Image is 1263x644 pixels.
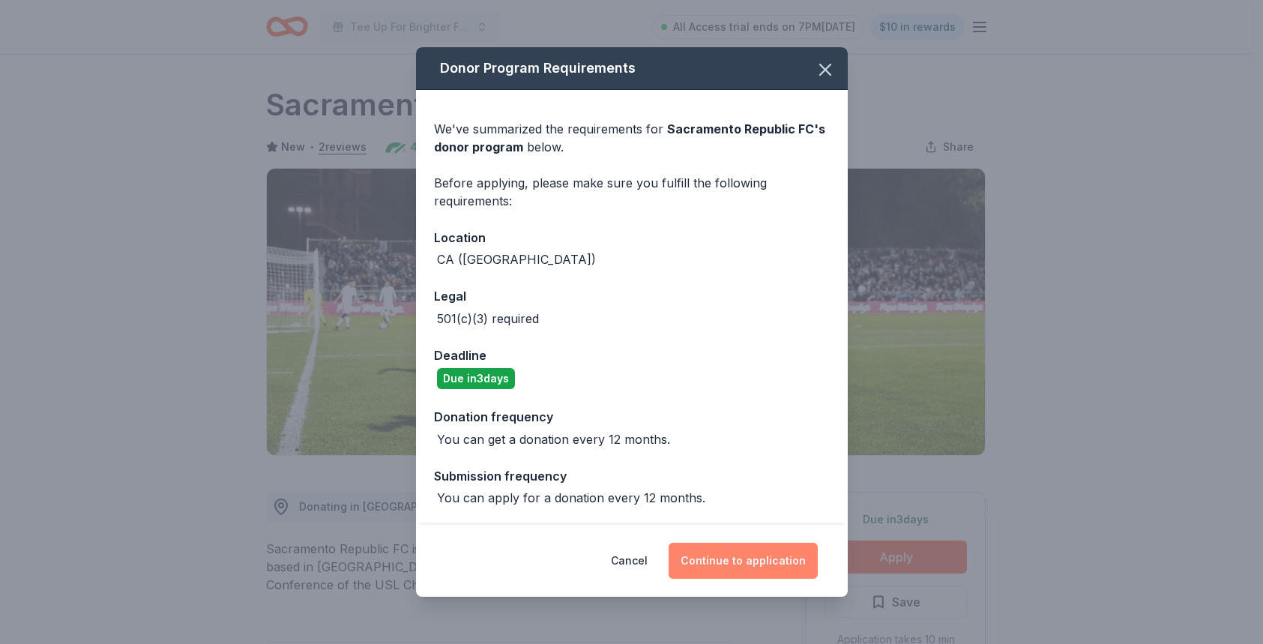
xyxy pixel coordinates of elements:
[434,466,830,486] div: Submission frequency
[416,47,848,90] div: Donor Program Requirements
[434,228,830,247] div: Location
[434,120,830,156] div: We've summarized the requirements for below.
[669,543,818,579] button: Continue to application
[437,310,539,328] div: 501(c)(3) required
[437,489,705,507] div: You can apply for a donation every 12 months.
[437,368,515,389] div: Due in 3 days
[437,250,596,268] div: CA ([GEOGRAPHIC_DATA])
[434,174,830,210] div: Before applying, please make sure you fulfill the following requirements:
[434,407,830,427] div: Donation frequency
[437,430,670,448] div: You can get a donation every 12 months.
[434,346,830,365] div: Deadline
[434,286,830,306] div: Legal
[611,543,648,579] button: Cancel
